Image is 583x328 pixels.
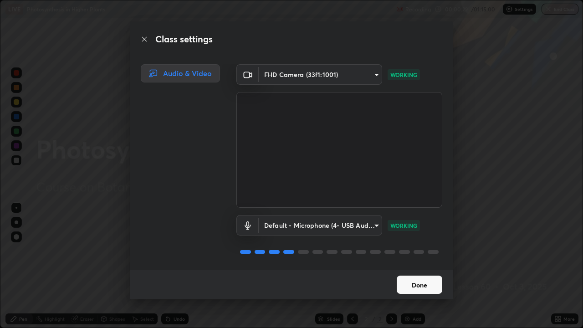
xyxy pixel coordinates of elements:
h2: Class settings [155,32,213,46]
button: Done [397,276,442,294]
div: FHD Camera (33f1:1001) [259,215,382,236]
div: FHD Camera (33f1:1001) [259,64,382,85]
p: WORKING [390,221,417,230]
div: Audio & Video [141,64,220,82]
p: WORKING [390,71,417,79]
